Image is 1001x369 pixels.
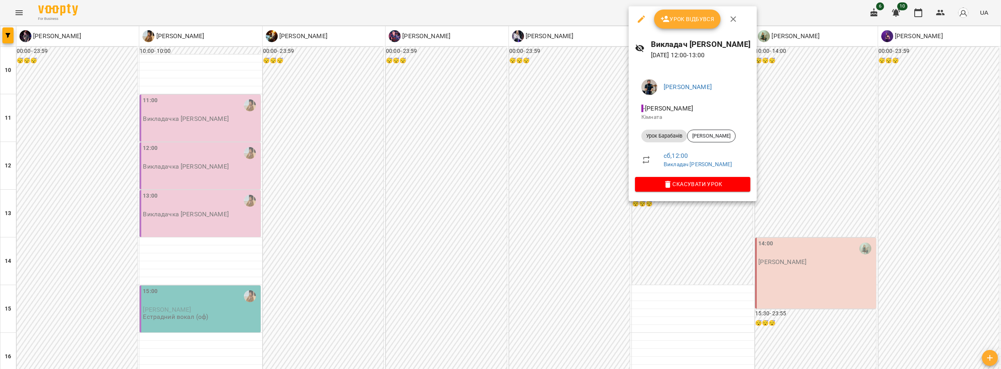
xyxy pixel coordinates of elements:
span: - [PERSON_NAME] [641,105,695,112]
img: 59cbb181f044ac88ef6da2a6e9267947.jpg [641,79,657,95]
button: Скасувати Урок [635,177,750,191]
span: [PERSON_NAME] [687,132,735,140]
span: Урок відбувся [660,14,715,24]
button: Урок відбувся [654,10,721,29]
p: [DATE] 12:00 - 13:00 [651,50,750,60]
a: [PERSON_NAME] [664,83,712,91]
div: [PERSON_NAME] [687,130,736,142]
a: сб , 12:00 [664,152,688,159]
p: Кімната [641,113,744,121]
a: Викладач [PERSON_NAME] [664,161,732,167]
h6: Викладач [PERSON_NAME] [651,38,750,50]
span: Скасувати Урок [641,179,744,189]
span: Урок Барабанів [641,132,687,140]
